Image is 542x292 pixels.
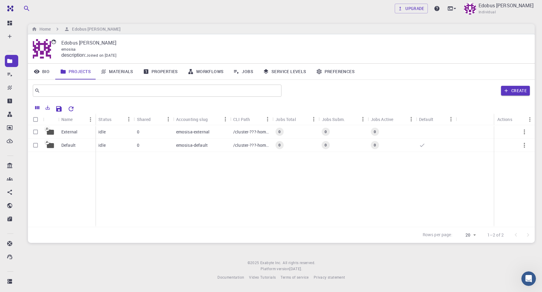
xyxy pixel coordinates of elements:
p: Default [61,142,76,148]
span: Messages [81,204,102,209]
div: Accounting slug [176,113,208,125]
p: 1–2 of 2 [487,232,504,238]
img: logo [5,5,13,12]
button: Sort [111,114,121,124]
div: ⚡ by [12,117,109,123]
p: Edobus [PERSON_NAME] [479,2,533,9]
button: Menu [124,114,134,124]
div: Actions [494,113,535,125]
button: Menu [220,114,230,124]
p: External [61,129,77,135]
a: Bio [28,64,55,79]
button: Menu [309,114,319,124]
button: Messages [61,189,121,213]
div: Send us a messageWe'll be back online [DATE] [6,71,115,94]
img: Edobus Mosisa Gurmesa [464,2,476,15]
button: Reset Explorer Settings [65,103,77,115]
div: We'll be back online [DATE] [12,83,101,89]
a: Materials [96,64,138,79]
h6: Edobus [PERSON_NAME] [70,26,121,32]
span: 0 [371,143,378,148]
p: emosisa-external [176,129,210,135]
a: Exabyte Inc. [260,260,281,266]
a: Properties [138,64,183,79]
h6: Home [37,26,51,32]
p: How can we help? [12,53,109,64]
span: Terms of service [281,275,308,280]
a: Projects [55,64,96,79]
span: description : [61,52,86,59]
span: Home [23,204,37,209]
p: emosisa-default [176,142,208,148]
span: Platform version [261,266,289,272]
div: Close [104,10,115,21]
a: Upgrade [395,4,428,13]
button: Start a tour [12,102,109,115]
p: 0 [137,129,139,135]
div: Status [98,113,111,125]
iframe: Intercom live chat [521,271,536,286]
button: Sort [73,115,83,124]
img: logo [12,11,51,21]
button: Menu [163,114,173,124]
button: Sort [151,114,160,124]
button: Menu [406,114,416,124]
span: Exabyte Inc. [260,260,281,265]
a: [DATE]. [289,266,302,272]
button: Export [43,103,53,112]
div: Name [61,113,73,125]
div: Status [95,113,134,125]
div: Send us a message [12,76,101,83]
img: Profile image for Timur [83,10,95,22]
a: Workflows [183,64,229,79]
p: Hi [PERSON_NAME] [12,43,109,53]
div: Actions [497,113,512,125]
span: Privacy statement [314,275,345,280]
div: CLI Path [233,113,250,125]
a: Service Levels [258,64,311,79]
div: Default [419,113,433,125]
a: Terms of service [281,274,308,280]
a: Privacy statement [314,274,345,280]
button: Menu [86,115,95,124]
span: [DATE] . [289,266,302,271]
button: Sort [208,114,217,124]
span: 0 [276,143,283,148]
div: Jobs Active [368,113,416,125]
div: Jobs Subm. [319,113,368,125]
span: 0 [322,129,329,134]
div: Shared [134,113,173,125]
p: 0 [137,142,139,148]
span: Joined on [DATE] [86,52,116,59]
span: 0 [276,129,283,134]
button: Menu [358,114,368,124]
div: Name [58,113,95,125]
a: Jobs [228,64,258,79]
p: /cluster-???-home/emosisa/emosisa-external [233,129,269,135]
div: 20 [455,231,478,240]
button: Create [501,86,530,96]
button: Columns [32,103,43,112]
a: Video Tutorials [249,274,276,280]
span: 0 [371,129,378,134]
span: Support [12,4,32,10]
span: All rights reserved. [283,260,315,266]
p: idle [98,129,106,135]
span: 0 [322,143,329,148]
div: CLI Path [230,113,272,125]
span: emosisa [61,47,76,52]
p: Rows per page: [423,232,452,239]
div: Shared [137,113,151,125]
span: Video Tutorials [249,275,276,280]
span: Individual [479,9,496,15]
a: Documentation [217,274,244,280]
div: Jobs Active [371,113,394,125]
div: Jobs Total [275,113,296,125]
div: Icon [43,113,58,125]
button: Save Explorer Settings [53,103,65,115]
p: idle [98,142,106,148]
a: Preferences [311,64,360,79]
p: /cluster-???-home/emosisa/emosisa-default [233,142,269,148]
div: Jobs Total [272,113,319,125]
button: Menu [525,115,535,124]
